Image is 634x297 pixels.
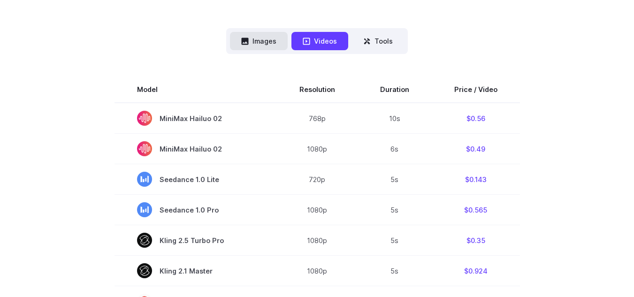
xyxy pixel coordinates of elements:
[277,103,358,134] td: 768p
[115,76,277,103] th: Model
[432,76,520,103] th: Price / Video
[358,256,432,286] td: 5s
[137,172,254,187] span: Seedance 1.0 Lite
[358,103,432,134] td: 10s
[277,256,358,286] td: 1080p
[432,225,520,256] td: $0.35
[358,164,432,195] td: 5s
[358,134,432,164] td: 6s
[277,76,358,103] th: Resolution
[432,103,520,134] td: $0.56
[137,263,254,278] span: Kling 2.1 Master
[137,233,254,248] span: Kling 2.5 Turbo Pro
[277,225,358,256] td: 1080p
[137,111,254,126] span: MiniMax Hailuo 02
[432,134,520,164] td: $0.49
[291,32,348,50] button: Videos
[358,195,432,225] td: 5s
[137,202,254,217] span: Seedance 1.0 Pro
[230,32,288,50] button: Images
[277,164,358,195] td: 720p
[277,195,358,225] td: 1080p
[432,195,520,225] td: $0.565
[432,256,520,286] td: $0.924
[358,225,432,256] td: 5s
[358,76,432,103] th: Duration
[137,141,254,156] span: MiniMax Hailuo 02
[277,134,358,164] td: 1080p
[432,164,520,195] td: $0.143
[352,32,404,50] button: Tools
